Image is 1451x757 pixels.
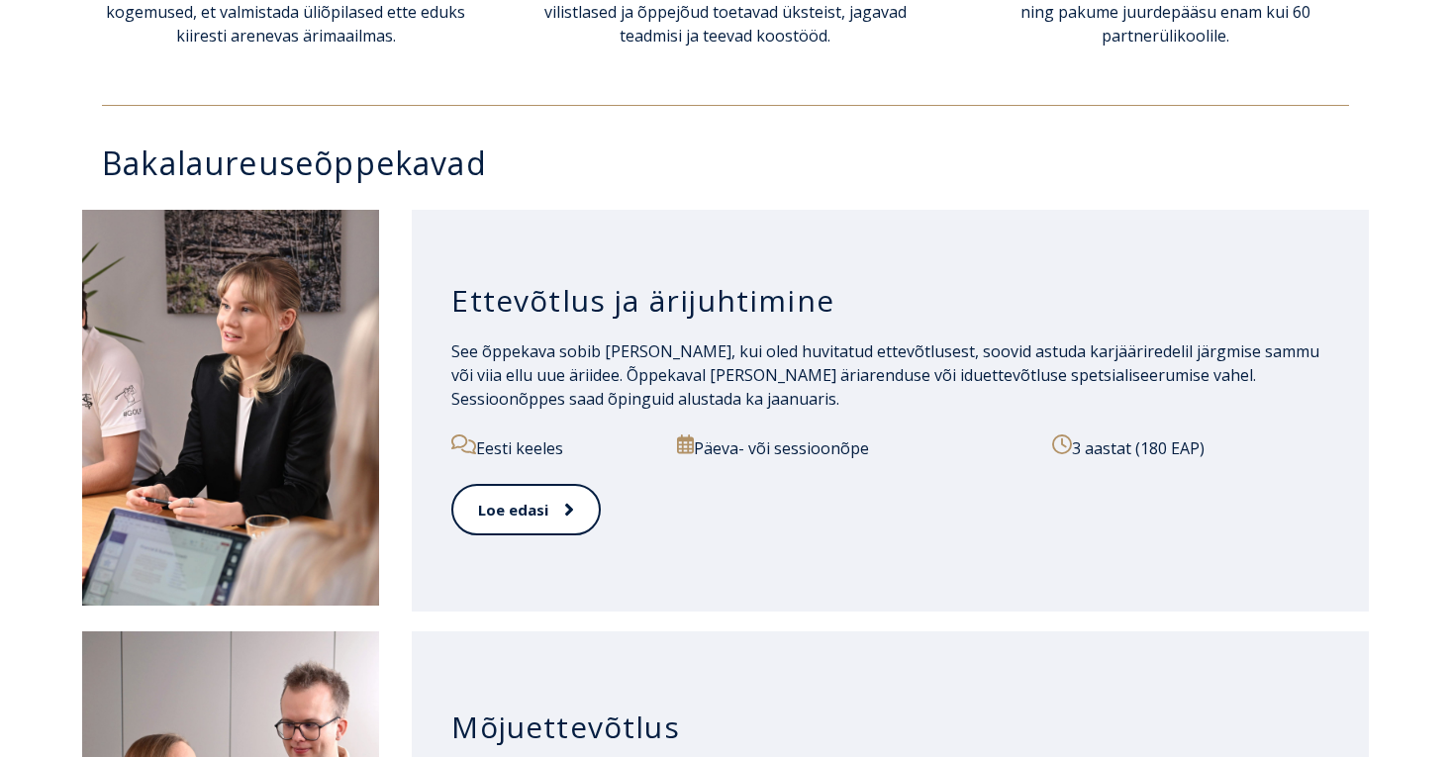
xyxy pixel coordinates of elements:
a: Loe edasi [451,484,601,536]
h3: Bakalaureuseõppekavad [102,145,1369,180]
p: 3 aastat (180 EAP) [1052,434,1329,460]
span: See õppekava sobib [PERSON_NAME], kui oled huvitatud ettevõtlusest, soovid astuda karjääriredelil... [451,340,1319,410]
h3: Ettevõtlus ja ärijuhtimine [451,282,1329,320]
img: Ettevõtlus ja ärijuhtimine [82,210,379,606]
p: Päeva- või sessioonõpe [677,434,1029,460]
p: Eesti keeles [451,434,654,460]
h3: Mõjuettevõtlus [451,709,1329,746]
